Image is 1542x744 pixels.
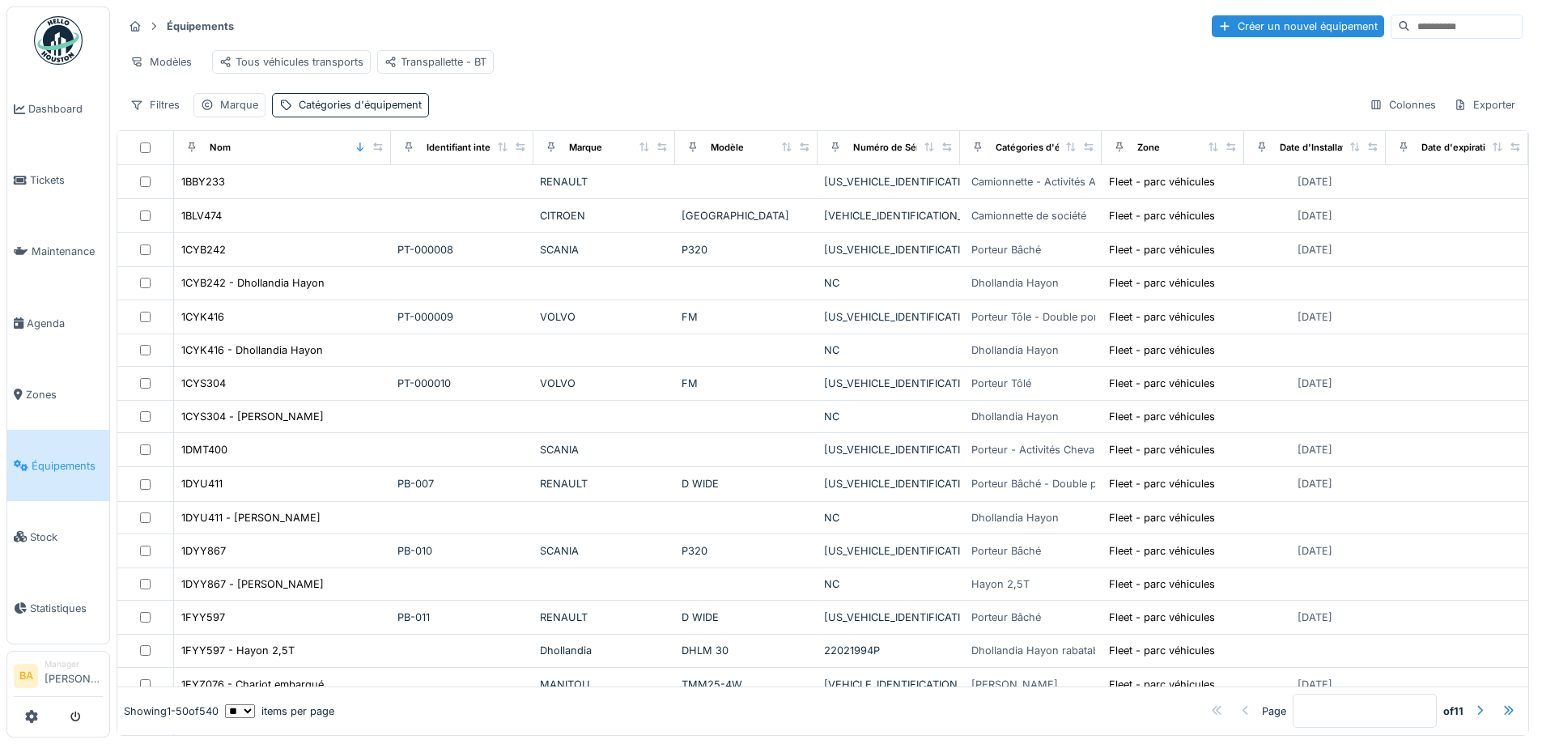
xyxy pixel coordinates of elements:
[540,476,669,491] div: RENAULT
[219,54,363,70] div: Tous véhicules transports
[1109,442,1215,457] div: Fleet - parc véhicules
[682,610,811,625] div: D WIDE
[181,208,222,223] div: 1BLV474
[181,442,227,457] div: 1DMT400
[32,458,103,474] span: Équipements
[824,376,954,391] div: [US_VEHICLE_IDENTIFICATION_NUMBER]
[299,97,422,113] div: Catégories d'équipement
[181,309,224,325] div: 1CYK416
[397,242,527,257] div: PT-000008
[123,50,199,74] div: Modèles
[220,97,258,113] div: Marque
[225,704,334,719] div: items per page
[1109,409,1215,424] div: Fleet - parc véhicules
[971,376,1031,391] div: Porteur Tôlé
[1298,610,1332,625] div: [DATE]
[427,141,505,155] div: Identifiant interne
[397,376,527,391] div: PT-000010
[1109,309,1215,325] div: Fleet - parc véhicules
[397,543,527,559] div: PB-010
[711,141,744,155] div: Modèle
[824,576,954,592] div: NC
[971,543,1041,559] div: Porteur Bâché
[181,409,324,424] div: 1CYS304 - [PERSON_NAME]
[1109,242,1215,257] div: Fleet - parc véhicules
[181,576,324,592] div: 1DYY867 - [PERSON_NAME]
[569,141,602,155] div: Marque
[1137,141,1160,155] div: Zone
[181,342,323,358] div: 1CYK416 - Dhollandia Hayon
[30,529,103,545] span: Stock
[971,342,1059,358] div: Dhollandia Hayon
[7,359,109,430] a: Zones
[30,172,103,188] span: Tickets
[540,174,669,189] div: RENAULT
[45,658,103,693] li: [PERSON_NAME]
[540,376,669,391] div: VOLVO
[824,510,954,525] div: NC
[971,309,1109,325] div: Porteur Tôle - Double ponts
[824,342,954,358] div: NC
[1298,208,1332,223] div: [DATE]
[1298,376,1332,391] div: [DATE]
[824,643,954,658] div: 22021994P
[971,510,1059,525] div: Dhollandia Hayon
[540,543,669,559] div: SCANIA
[181,174,225,189] div: 1BBY233
[1109,643,1215,658] div: Fleet - parc véhicules
[682,643,811,658] div: DHLM 30
[181,643,295,658] div: 1FYY597 - Hayon 2,5T
[7,74,109,145] a: Dashboard
[1298,476,1332,491] div: [DATE]
[14,658,103,697] a: BA Manager[PERSON_NAME]
[1109,342,1215,358] div: Fleet - parc véhicules
[971,476,1119,491] div: Porteur Bâché - Double ponts
[853,141,928,155] div: Numéro de Série
[397,476,527,491] div: PB-007
[971,576,1030,592] div: Hayon 2,5T
[7,501,109,572] a: Stock
[824,275,954,291] div: NC
[824,208,954,223] div: [VEHICLE_IDENTIFICATION_NUMBER]
[824,409,954,424] div: NC
[1298,174,1332,189] div: [DATE]
[1109,677,1215,692] div: Fleet - parc véhicules
[540,610,669,625] div: RENAULT
[971,442,1107,457] div: Porteur - Activités Chevaux
[971,643,1107,658] div: Dhollandia Hayon rabatable
[384,54,486,70] div: Transpallette - BT
[971,174,1159,189] div: Camionnette - Activités Atelier/Garage
[7,430,109,501] a: Équipements
[1109,543,1215,559] div: Fleet - parc véhicules
[28,101,103,117] span: Dashboard
[1298,309,1332,325] div: [DATE]
[1298,677,1332,692] div: [DATE]
[7,216,109,287] a: Maintenance
[824,610,954,625] div: [US_VEHICLE_IDENTIFICATION_NUMBER]
[540,643,669,658] div: Dhollandia
[160,19,240,34] strong: Équipements
[824,242,954,257] div: [US_VEHICLE_IDENTIFICATION_NUMBER]
[1446,93,1523,117] div: Exporter
[1109,476,1215,491] div: Fleet - parc véhicules
[540,208,669,223] div: CITROEN
[971,242,1041,257] div: Porteur Bâché
[971,610,1041,625] div: Porteur Bâché
[682,309,811,325] div: FM
[824,543,954,559] div: [US_VEHICLE_IDENTIFICATION_NUMBER]
[397,309,527,325] div: PT-000009
[682,677,811,692] div: TMM25-4W
[1280,141,1359,155] div: Date d'Installation
[1109,510,1215,525] div: Fleet - parc véhicules
[540,677,669,692] div: MANITOU
[1109,275,1215,291] div: Fleet - parc véhicules
[824,442,954,457] div: [US_VEHICLE_IDENTIFICATION_NUMBER]
[1262,704,1286,719] div: Page
[996,141,1108,155] div: Catégories d'équipement
[27,316,103,331] span: Agenda
[1109,576,1215,592] div: Fleet - parc véhicules
[1109,376,1215,391] div: Fleet - parc véhicules
[14,664,38,688] li: BA
[181,476,223,491] div: 1DYU411
[540,242,669,257] div: SCANIA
